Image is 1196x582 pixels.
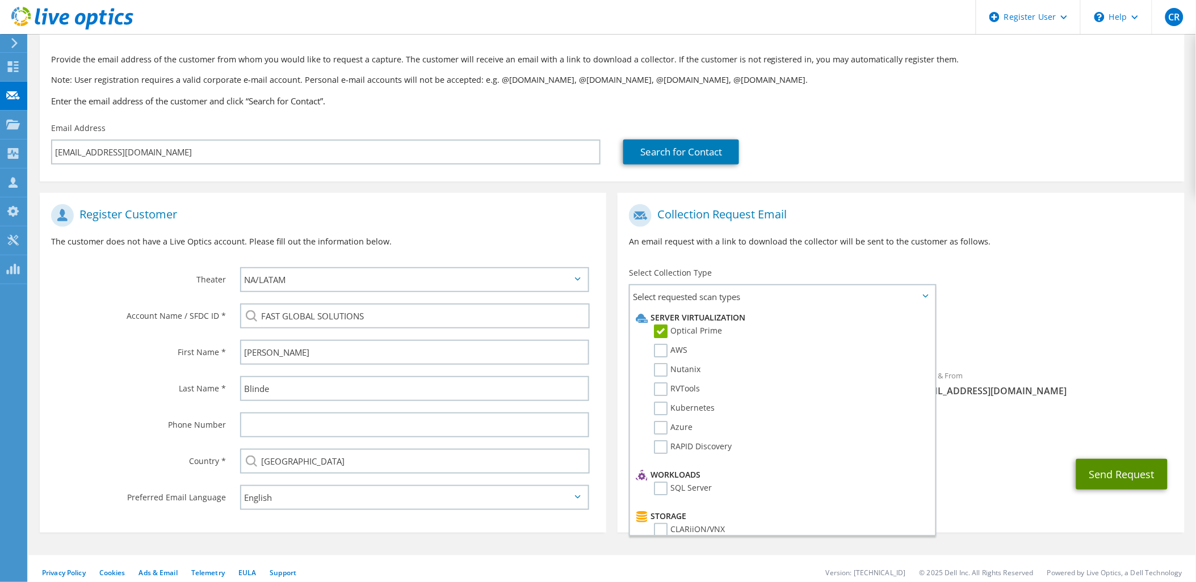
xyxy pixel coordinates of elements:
h1: Collection Request Email [629,204,1167,227]
li: Powered by Live Optics, a Dell Technology [1047,568,1182,577]
a: Telemetry [191,568,225,577]
a: Search for Contact [623,140,739,165]
label: CLARiiON/VNX [654,523,725,537]
div: Requested Collections [618,313,1184,358]
label: Account Name / SFDC ID * [51,303,226,322]
label: First Name * [51,340,226,358]
a: Support [270,568,296,577]
li: Storage [633,509,929,523]
a: EULA [238,568,256,577]
label: Preferred Email Language [51,485,226,503]
label: AWS [654,344,687,357]
label: Last Name * [51,376,226,394]
li: © 2025 Dell Inc. All Rights Reserved [920,568,1034,577]
label: RAPID Discovery [654,440,732,454]
p: Provide the email address of the customer from whom you would like to request a capture. The cust... [51,53,1173,66]
div: To [618,364,901,403]
label: Azure [654,421,693,435]
div: CC & Reply To [618,408,1184,448]
label: Email Address [51,123,106,134]
p: Note: User registration requires a valid corporate e-mail account. Personal e-mail accounts will ... [51,74,1173,86]
a: Cookies [99,568,125,577]
li: Server Virtualization [633,311,929,324]
button: Send Request [1076,459,1168,490]
span: [EMAIL_ADDRESS][DOMAIN_NAME] [913,385,1173,397]
span: Select requested scan types [630,285,935,308]
a: Privacy Policy [42,568,86,577]
label: SQL Server [654,482,712,495]
label: Optical Prime [654,324,722,338]
span: CR [1165,8,1184,26]
p: The customer does not have a Live Optics account. Please fill out the information below. [51,235,595,248]
label: Theater [51,267,226,285]
label: Nutanix [654,363,700,377]
p: An email request with a link to download the collector will be sent to the customer as follows. [629,235,1173,248]
h3: Enter the email address of the customer and click “Search for Contact”. [51,95,1173,107]
div: Sender & From [901,364,1185,403]
label: Country * [51,449,226,467]
svg: \n [1094,12,1105,22]
li: Workloads [633,468,929,482]
li: Version: [TECHNICAL_ID] [826,568,906,577]
label: Kubernetes [654,402,715,415]
label: RVTools [654,382,700,396]
label: Phone Number [51,412,226,431]
label: Select Collection Type [629,267,712,279]
h1: Register Customer [51,204,589,227]
a: Ads & Email [139,568,178,577]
